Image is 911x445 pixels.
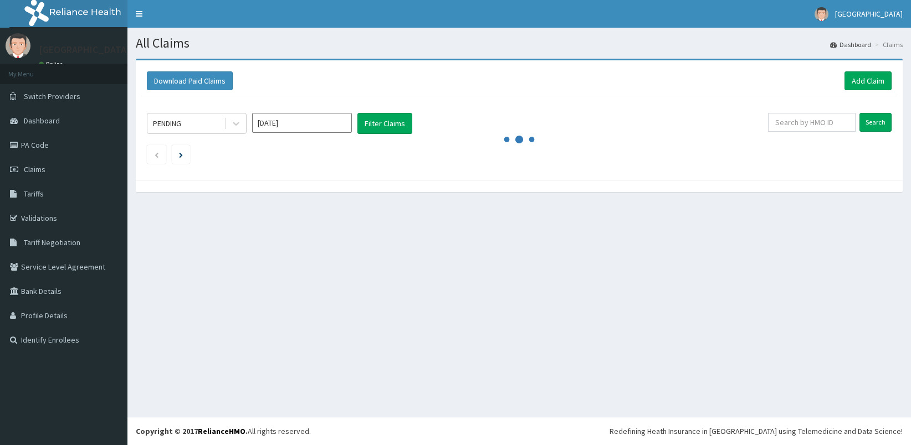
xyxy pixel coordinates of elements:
[24,91,80,101] span: Switch Providers
[127,417,911,445] footer: All rights reserved.
[845,71,892,90] a: Add Claim
[859,113,892,132] input: Search
[153,118,181,129] div: PENDING
[39,60,65,68] a: Online
[136,36,903,50] h1: All Claims
[252,113,352,133] input: Select Month and Year
[872,40,903,49] li: Claims
[198,426,245,436] a: RelianceHMO
[154,149,159,159] a: Previous page
[6,33,30,58] img: User Image
[768,113,856,132] input: Search by HMO ID
[815,7,828,21] img: User Image
[610,426,903,437] div: Redefining Heath Insurance in [GEOGRAPHIC_DATA] using Telemedicine and Data Science!
[24,164,45,174] span: Claims
[24,189,44,199] span: Tariffs
[39,45,130,55] p: [GEOGRAPHIC_DATA]
[147,71,233,90] button: Download Paid Claims
[830,40,871,49] a: Dashboard
[179,149,183,159] a: Next page
[503,123,536,156] svg: audio-loading
[24,237,80,247] span: Tariff Negotiation
[24,116,60,126] span: Dashboard
[357,113,412,134] button: Filter Claims
[835,9,903,19] span: [GEOGRAPHIC_DATA]
[136,426,248,436] strong: Copyright © 2017 .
